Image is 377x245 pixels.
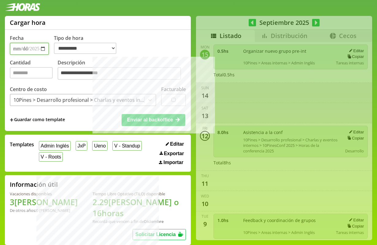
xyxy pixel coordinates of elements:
label: Fecha [10,35,24,41]
button: Enviar al backoffice [122,114,185,126]
label: Tipo de hora [54,35,121,55]
span: Templates [10,141,34,148]
h2: Información útil [10,180,58,189]
span: Solicitar Licencia [135,232,176,237]
h1: Cargar hora [10,18,46,27]
div: 10Pines > Desarrollo profesional > Charlas y eventos internos > 10PinesConf 2025 > Horas de la co... [13,97,145,103]
select: Tipo de hora [54,43,116,54]
button: JxP [76,141,87,151]
button: Editar [164,141,186,147]
span: Exportar [164,151,184,156]
button: V - Roots [39,152,63,162]
button: Ueno [92,141,107,151]
label: Facturable [161,86,186,93]
div: Recordá que vencen a fin de [92,219,186,224]
div: De otros años: 0 [PERSON_NAME] [10,208,78,213]
label: Descripción [58,59,186,82]
span: Editar [170,141,184,147]
label: Centro de costo [10,86,47,93]
label: Cantidad [10,59,58,82]
button: V - Standup [112,141,142,151]
b: Diciembre [144,219,164,224]
button: Exportar [158,151,186,157]
h1: 2.29 [PERSON_NAME] o 16 horas [92,197,186,219]
img: logotipo [5,3,40,11]
input: Cantidad [10,67,53,78]
div: Vacaciones disponibles [10,191,78,197]
textarea: Descripción [58,67,181,80]
div: Tiempo Libre Optativo (TiLO) disponible [92,191,186,197]
span: +Guardar como template [10,117,65,123]
h1: 3 [PERSON_NAME] [10,197,78,208]
span: Importar [164,160,183,165]
button: Admin Inglés [39,141,71,151]
span: Enviar al backoffice [127,117,173,122]
button: Solicitar Licencia [133,229,186,240]
span: + [10,117,13,123]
